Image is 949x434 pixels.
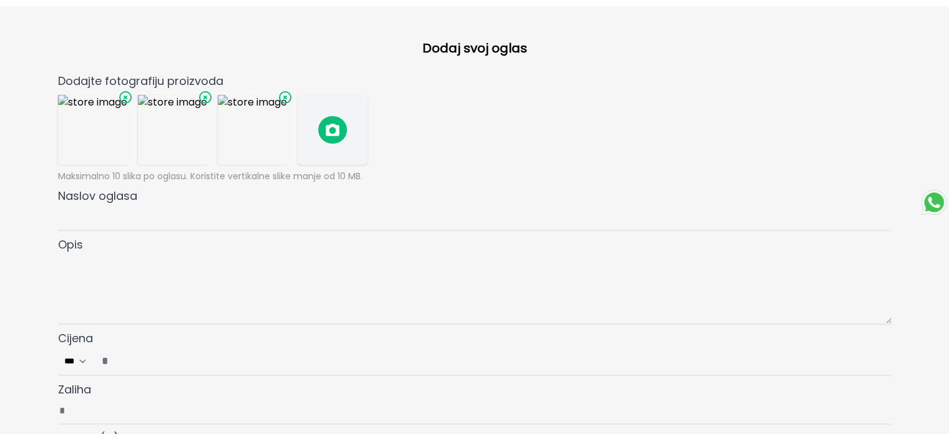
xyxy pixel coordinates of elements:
span: Dodajte fotografiju proizvoda [58,73,223,89]
span: Cijena [58,330,93,346]
p: Maksimalno 10 slika po oglasu. Koristite vertikalne slike manje od 10 MB. [58,170,892,182]
input: Naslov oglasa [58,205,892,231]
span: Opis [58,237,83,252]
span: Zaliha [58,382,91,397]
input: Zaliha [58,398,892,425]
img: store image [138,95,208,165]
span: Naslov oglasa [58,188,137,204]
img: store image [218,95,288,165]
img: store image [58,95,128,165]
input: Cijena [94,347,890,375]
select: Cijena [59,352,94,370]
h2: Dodaj svoj oglas [68,39,882,57]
